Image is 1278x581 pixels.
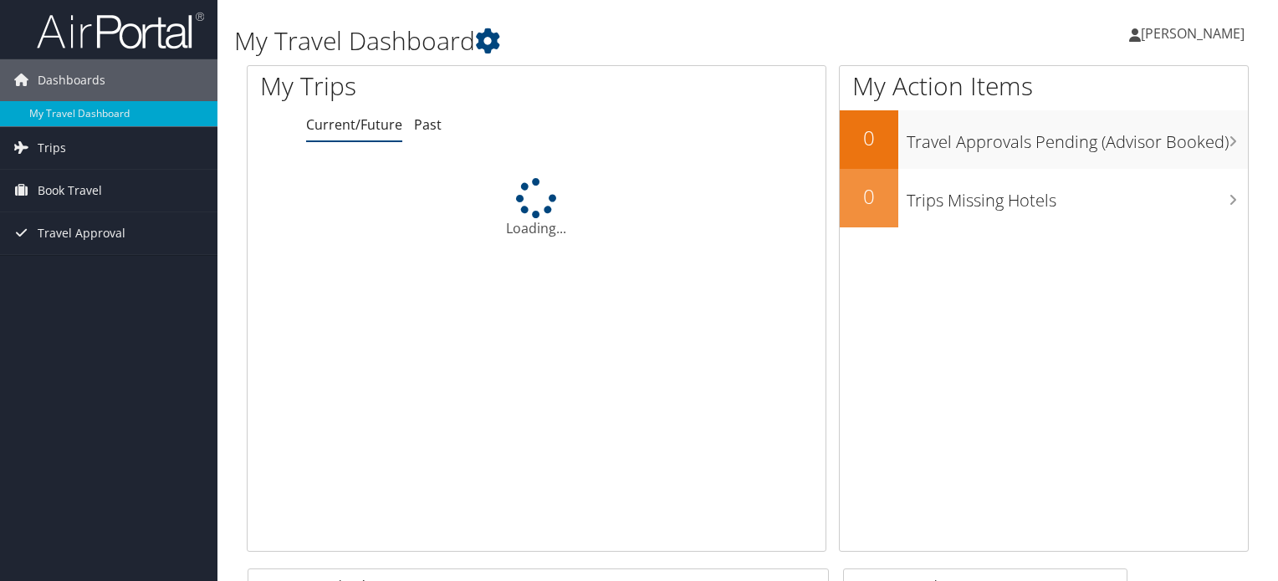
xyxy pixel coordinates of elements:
[840,110,1248,169] a: 0Travel Approvals Pending (Advisor Booked)
[1141,24,1245,43] span: [PERSON_NAME]
[840,69,1248,104] h1: My Action Items
[907,181,1248,212] h3: Trips Missing Hotels
[38,212,125,254] span: Travel Approval
[234,23,919,59] h1: My Travel Dashboard
[840,169,1248,227] a: 0Trips Missing Hotels
[840,124,898,152] h2: 0
[260,69,572,104] h1: My Trips
[248,178,826,238] div: Loading...
[1129,8,1261,59] a: [PERSON_NAME]
[306,115,402,134] a: Current/Future
[840,182,898,211] h2: 0
[414,115,442,134] a: Past
[38,170,102,212] span: Book Travel
[38,59,105,101] span: Dashboards
[907,122,1248,154] h3: Travel Approvals Pending (Advisor Booked)
[38,127,66,169] span: Trips
[37,11,204,50] img: airportal-logo.png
